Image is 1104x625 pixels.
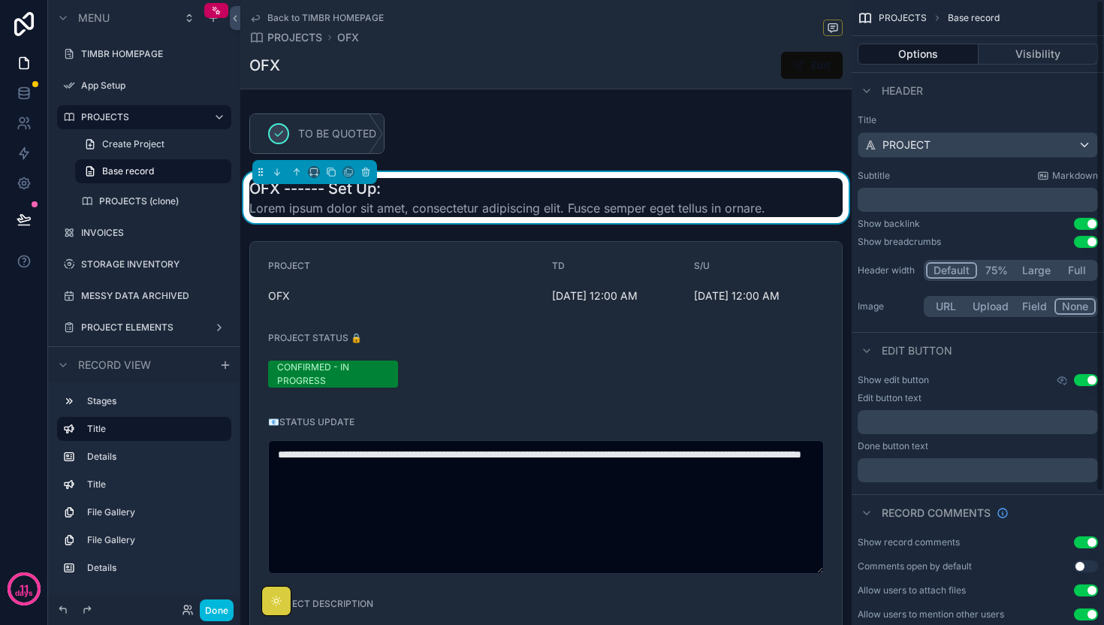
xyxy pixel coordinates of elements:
span: Back to TIMBR HOMEPAGE [267,12,384,24]
div: Comments open by default [858,560,972,572]
label: Title [87,479,219,491]
label: PROJECTS [81,111,201,123]
span: Menu [78,11,110,26]
div: scrollable content [858,410,1098,434]
button: Large [1015,262,1057,279]
label: Subtitle [858,170,890,182]
button: Upload [966,298,1015,315]
button: None [1054,298,1096,315]
label: Title [858,114,1098,126]
label: PROJECT ELEMENTS [81,322,201,334]
span: PROJECTS [267,30,322,45]
label: Stages [87,395,219,407]
label: Image [858,300,918,312]
label: Header width [858,264,918,276]
span: Edit button [882,343,952,358]
h1: OFX ------ Set Up: [249,178,765,199]
p: 11 [20,581,29,596]
button: Options [858,44,979,65]
span: Header [882,83,923,98]
label: PROJECTS (clone) [99,195,222,207]
a: Markdown [1037,170,1098,182]
div: Show record comments [858,536,960,548]
button: Edit [781,52,843,79]
div: Allow users to attach files [858,584,966,596]
label: File Gallery [87,534,219,546]
button: Done [200,599,234,621]
p: days [15,587,33,599]
button: Default [926,262,977,279]
button: 75% [977,262,1015,279]
label: App Setup [81,80,222,92]
span: Record comments [882,506,991,521]
span: PROJECT [882,137,931,152]
span: Record view [78,358,151,373]
a: PROJECTS [249,30,322,45]
span: Markdown [1052,170,1098,182]
span: Create Project [102,138,164,150]
span: Lorem ipsum dolor sit amet, consectetur adipiscing elit. Fusce semper eget tellus in ornare. [249,199,765,217]
a: Back to TIMBR HOMEPAGE [249,12,384,24]
label: INVOICES [81,227,222,239]
a: Create Project [75,132,231,156]
button: PROJECT [858,132,1098,158]
label: STORAGE INVENTORY [81,258,222,270]
button: URL [926,298,966,315]
span: PROJECTS [879,12,927,24]
label: TIMBR HOMEPAGE [81,48,222,60]
a: Base record [75,159,231,183]
div: scrollable content [48,382,240,595]
button: Visibility [979,44,1099,65]
label: File Gallery [87,506,219,518]
label: Edit button text [858,392,922,404]
button: Full [1057,262,1096,279]
label: MESSY DATA ARCHIVED [81,290,222,302]
a: OFX [337,30,359,45]
div: scrollable content [858,458,1098,482]
div: Show breadcrumbs [858,236,941,248]
div: Show backlink [858,218,920,230]
button: Field [1015,298,1055,315]
h1: OFX [249,55,280,76]
div: scrollable content [858,188,1098,212]
label: Details [87,562,219,574]
span: Base record [102,165,154,177]
label: Title [87,423,219,435]
label: Show edit button [858,374,929,386]
label: Details [87,451,219,463]
label: Done button text [858,440,928,452]
span: Base record [948,12,1000,24]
